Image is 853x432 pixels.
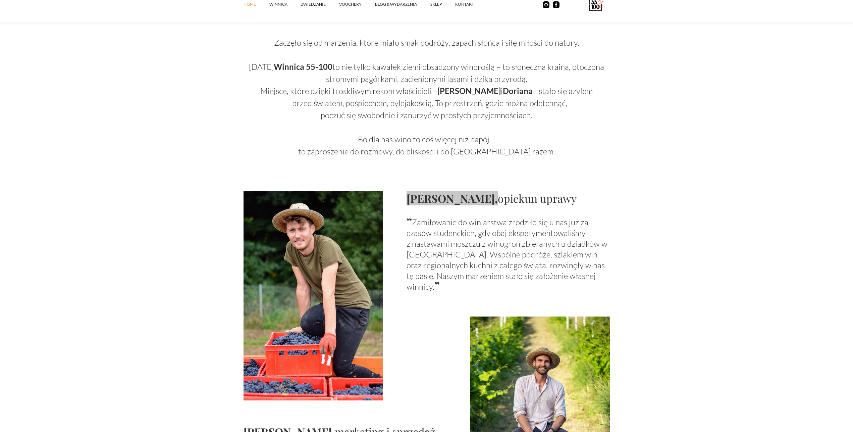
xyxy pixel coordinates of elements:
[244,25,610,157] p: Zaczęło się od marzenia, które miało smak podróży, zapach słońca i siłę miłości do natury. ‍ [DAT...
[274,62,332,71] strong: Winnica 55-100
[407,191,498,205] strong: [PERSON_NAME],
[244,191,383,400] img: Thomas in the hat sits on crates filled with grapes
[407,191,610,205] h2: opiekun uprawy
[407,213,412,228] strong: “
[503,86,533,96] strong: Doriana
[407,215,610,292] p: Zamiłowanie do winiarstwa zrodziło się u nas już za czasów studenckich, gdy obaj eksperymentowali...
[434,278,440,292] strong: ”
[437,86,501,96] strong: [PERSON_NAME]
